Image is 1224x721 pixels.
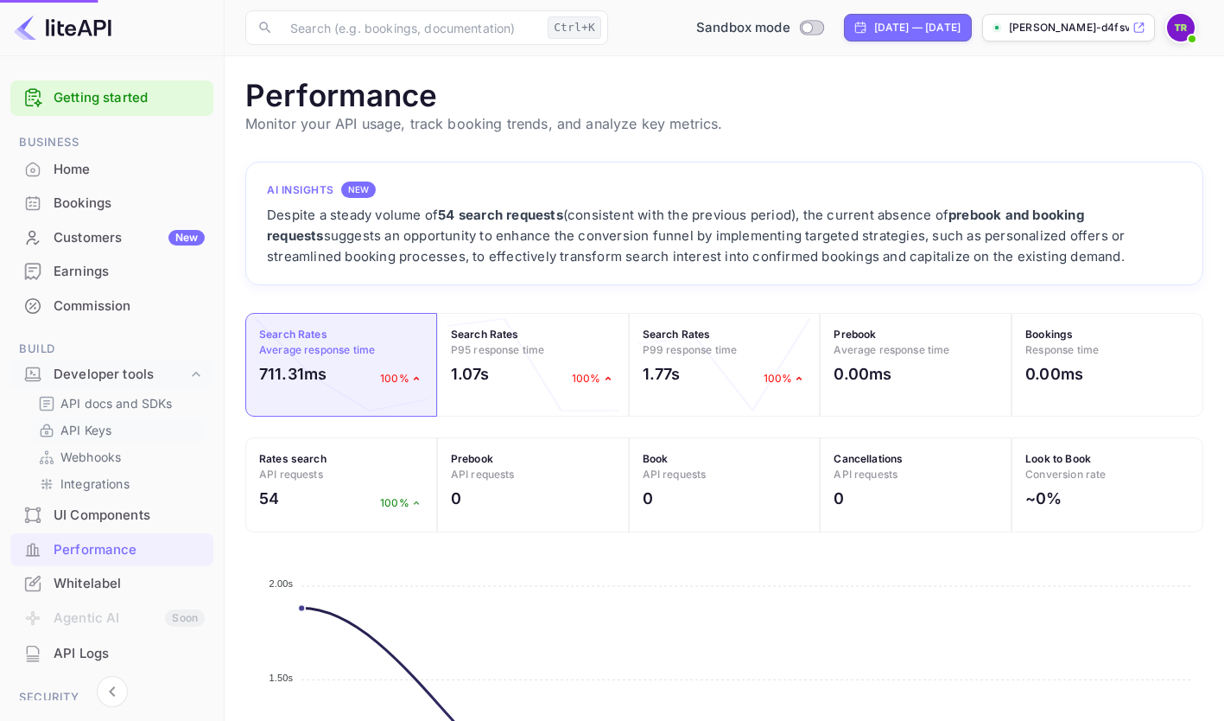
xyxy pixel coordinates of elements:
strong: Prebook [834,328,876,341]
strong: Rates search [259,452,327,465]
strong: Search Rates [259,328,327,341]
a: Performance [10,533,213,565]
h2: 1.77s [643,362,681,386]
strong: Search Rates [451,328,519,341]
span: Sandbox mode [696,18,790,38]
tspan: 1.50s [269,673,293,683]
span: Average response time [259,343,375,356]
div: Ctrl+K [548,16,601,39]
p: 100% [380,371,423,386]
h2: 711.31ms [259,362,327,386]
a: Bookings [10,187,213,219]
div: Performance [10,533,213,567]
span: P95 response time [451,343,545,356]
strong: Cancellations [834,452,903,465]
span: API requests [259,468,323,481]
a: API Logs [10,637,213,669]
span: API requests [834,468,897,481]
div: Performance [54,540,205,560]
p: 100% [572,371,615,386]
div: Earnings [54,262,205,282]
div: Integrations [31,471,206,496]
strong: Book [643,452,669,465]
div: Commission [54,297,205,316]
a: UI Components [10,499,213,531]
img: LiteAPI logo [14,14,111,41]
div: Earnings [10,255,213,289]
div: Whitelabel [10,567,213,601]
div: Despite a steady volume of (consistent with the previous period), the current absence of suggests... [267,205,1182,267]
span: API requests [643,468,707,481]
div: API Logs [10,637,213,671]
a: Commission [10,290,213,322]
a: Webhooks [38,448,200,466]
span: Security [10,688,213,707]
p: Monitor your API usage, track booking trends, and analyze key metrics. [245,113,1203,134]
a: Integrations [38,475,200,493]
div: New [168,230,205,246]
strong: Search Rates [643,328,711,341]
div: API Keys [31,418,206,443]
strong: Look to Book [1025,452,1091,465]
div: Webhooks [31,444,206,469]
a: Home [10,153,213,185]
p: 100% [380,495,423,511]
div: Commission [10,290,213,323]
h2: 54 [259,487,279,510]
div: Whitelabel [54,574,205,594]
span: Business [10,133,213,152]
a: API docs and SDKs [38,394,200,412]
span: Average response time [834,343,949,356]
h2: 0 [451,487,461,510]
p: [PERSON_NAME]-d4fsv.n... [1009,20,1129,35]
a: API Keys [38,421,200,439]
p: 100% [764,371,807,386]
div: CustomersNew [10,221,213,255]
tspan: 2.00s [269,578,293,589]
div: Switch to Production mode [689,18,830,38]
h1: Performance [245,77,1203,113]
div: Home [54,160,205,180]
p: Webhooks [60,448,121,466]
p: Integrations [60,475,130,493]
h2: 0.00ms [1025,362,1083,386]
div: Bookings [10,187,213,220]
div: Home [10,153,213,187]
div: [DATE] — [DATE] [874,20,961,35]
span: API requests [451,468,515,481]
strong: 54 search requests [438,207,563,223]
div: API docs and SDKs [31,391,206,416]
strong: Bookings [1025,328,1073,341]
a: Getting started [54,88,205,108]
div: Bookings [54,194,205,214]
h2: 0.00ms [834,362,891,386]
div: Click to change the date range period [844,14,972,41]
h2: 1.07s [451,362,490,386]
a: CustomersNew [10,221,213,253]
div: NEW [341,182,376,198]
img: Tommy Rossbach [1167,14,1195,41]
span: Response time [1025,343,1099,356]
div: API Logs [54,644,205,664]
div: Getting started [10,80,213,116]
span: Build [10,340,213,359]
button: Collapse navigation [97,676,128,707]
div: UI Components [54,506,205,526]
h2: 0 [834,487,844,510]
div: Customers [54,228,205,248]
div: Developer tools [10,360,213,390]
a: Earnings [10,255,213,287]
p: API Keys [60,421,111,439]
h2: 0 [643,487,653,510]
p: API docs and SDKs [60,394,173,412]
h4: AI Insights [267,182,334,198]
div: UI Components [10,499,213,533]
a: Whitelabel [10,567,213,599]
span: Conversion rate [1025,468,1106,481]
span: P99 response time [643,343,738,356]
strong: Prebook [451,452,493,465]
h2: ~0% [1025,487,1062,510]
input: Search (e.g. bookings, documentation) [280,10,541,45]
div: Developer tools [54,365,187,385]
